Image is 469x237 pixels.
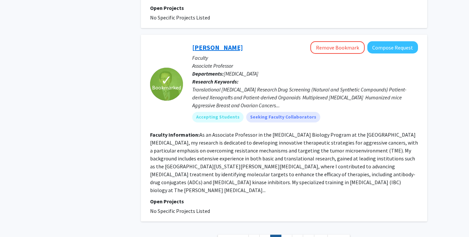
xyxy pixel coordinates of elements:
[192,54,418,62] p: Faculty
[150,131,199,138] b: Faculty Information:
[367,41,418,53] button: Compose Request to Jangsoon Lee
[150,4,418,12] p: Open Projects
[246,112,320,122] mat-chip: Seeking Faculty Collaborators
[150,14,210,21] span: No Specific Projects Listed
[192,78,239,85] b: Research Keywords:
[150,208,210,214] span: No Specific Projects Listed
[5,207,28,232] iframe: Chat
[152,84,181,91] span: Bookmarked
[161,77,172,84] span: ✓
[224,70,258,77] span: [MEDICAL_DATA]
[192,85,418,109] div: Translational [MEDICAL_DATA] Research Drug Screening (Natural and Synthetic Compounds) Patient-de...
[192,62,418,70] p: Associate Professor
[150,197,418,205] p: Open Projects
[192,112,244,122] mat-chip: Accepting Students
[192,70,224,77] b: Departments:
[150,131,418,193] fg-read-more: As an Associate Professor in the [MEDICAL_DATA] Biology Program at the [GEOGRAPHIC_DATA][MEDICAL_...
[310,41,365,54] button: Remove Bookmark
[192,43,243,51] a: [PERSON_NAME]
